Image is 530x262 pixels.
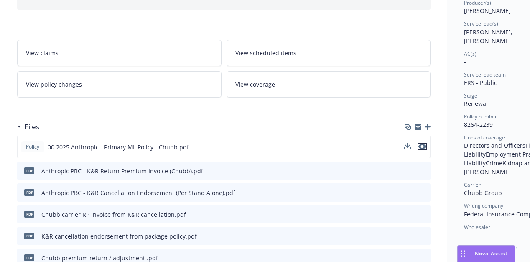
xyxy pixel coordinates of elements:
[464,79,497,87] span: ERS - Public
[420,210,427,219] button: preview file
[464,141,525,149] span: Directors and Officers
[17,40,222,66] a: View claims
[24,143,41,151] span: Policy
[464,71,506,78] span: Service lead team
[464,202,503,209] span: Writing company
[418,143,427,150] button: preview file
[41,167,203,175] div: Anthropic PBC - K&R Return Premium Invoice (Chubb).pdf
[420,232,427,241] button: preview file
[24,233,34,239] span: pdf
[17,71,222,98] a: View policy changes
[41,232,197,241] div: K&R cancellation endorsement from package policy.pdf
[235,49,296,57] span: View scheduled items
[464,58,466,66] span: -
[464,20,498,27] span: Service lead(s)
[406,167,413,175] button: download file
[406,188,413,197] button: download file
[464,231,466,239] span: -
[464,244,517,252] span: Program administrator
[486,159,502,167] span: Crime
[406,210,413,219] button: download file
[464,189,502,197] span: Chubb Group
[464,121,493,128] span: 8264-2239
[464,7,511,15] span: [PERSON_NAME]
[458,246,468,262] div: Drag to move
[17,121,39,132] div: Files
[406,232,413,241] button: download file
[475,250,508,257] span: Nova Assist
[464,50,476,57] span: AC(s)
[464,100,488,108] span: Renewal
[24,211,34,217] span: pdf
[26,49,59,57] span: View claims
[235,80,275,89] span: View coverage
[464,113,497,120] span: Policy number
[418,143,427,152] button: preview file
[26,80,82,89] span: View policy changes
[464,92,477,99] span: Stage
[464,181,481,188] span: Carrier
[24,167,34,174] span: pdf
[41,210,186,219] div: Chubb carrier RP invoice from K&R cancellation.pdf
[420,188,427,197] button: preview file
[24,189,34,195] span: pdf
[404,143,411,152] button: download file
[227,40,431,66] a: View scheduled items
[25,121,39,132] h3: Files
[464,223,490,231] span: Wholesaler
[404,143,411,149] button: download file
[24,254,34,261] span: pdf
[457,245,515,262] button: Nova Assist
[464,28,514,45] span: [PERSON_NAME], [PERSON_NAME]
[41,188,235,197] div: Anthropic PBC - K&R Cancellation Endorsement (Per Stand Alone).pdf
[227,71,431,98] a: View coverage
[464,134,505,141] span: Lines of coverage
[48,143,189,152] span: 00 2025 Anthropic - Primary ML Policy - Chubb.pdf
[420,167,427,175] button: preview file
